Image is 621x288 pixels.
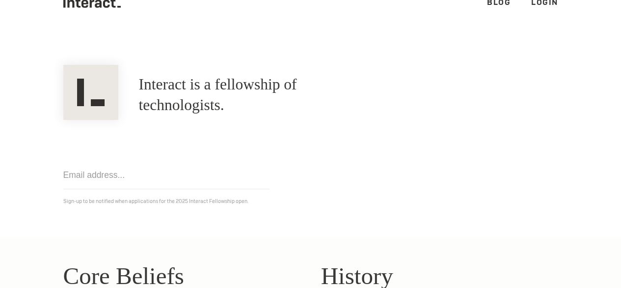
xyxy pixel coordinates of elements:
[63,65,118,120] img: Interact Logo
[63,196,558,206] p: Sign-up to be notified when applications for the 2025 Interact Fellowship open.
[63,161,270,189] input: Email address...
[139,74,371,115] h1: Interact is a fellowship of technologists.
